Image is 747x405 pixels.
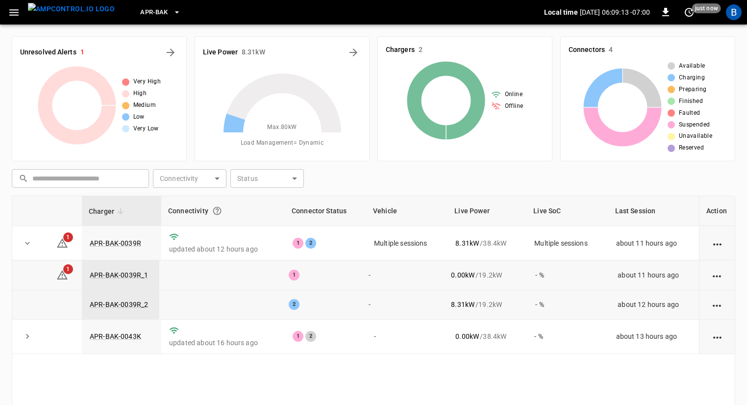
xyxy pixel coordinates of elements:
[140,7,168,18] span: APR-BAK
[63,232,73,242] span: 1
[366,196,448,226] th: Vehicle
[526,320,608,354] td: - %
[711,300,723,309] div: action cell options
[80,47,84,58] h6: 1
[610,290,699,319] td: about 12 hours ago
[610,260,699,290] td: about 11 hours ago
[527,260,610,290] td: - %
[289,299,299,310] div: 2
[305,331,316,342] div: 2
[169,338,277,348] p: updated about 16 hours ago
[56,238,68,246] a: 1
[580,7,650,17] p: [DATE] 06:09:13 -07:00
[90,239,141,247] a: APR-BAK-0039R
[136,3,185,22] button: APR-BAK
[711,270,723,280] div: action cell options
[346,45,361,60] button: Energy Overview
[679,61,705,71] span: Available
[505,101,523,111] span: Offline
[451,300,520,309] div: / 19.2 kW
[451,270,520,280] div: / 19.2 kW
[203,47,238,58] h6: Live Power
[361,290,443,319] td: -
[527,290,610,319] td: - %
[168,202,278,220] div: Connectivity
[20,47,76,58] h6: Unresolved Alerts
[361,260,443,290] td: -
[451,270,474,280] p: 0.00 kW
[366,226,448,260] td: Multiple sessions
[711,238,723,248] div: action cell options
[133,112,145,122] span: Low
[679,120,710,130] span: Suspended
[20,236,35,251] button: expand row
[90,301,148,308] a: APR-BAK-0039R_2
[679,73,705,83] span: Charging
[90,332,141,340] a: APR-BAK-0043K
[679,97,703,106] span: Finished
[133,77,161,87] span: Very High
[20,329,35,344] button: expand row
[133,89,147,99] span: High
[63,264,73,274] span: 1
[455,331,479,341] p: 0.00 kW
[293,331,303,342] div: 1
[133,124,159,134] span: Very Low
[133,101,156,110] span: Medium
[163,45,178,60] button: All Alerts
[692,3,721,13] span: just now
[726,4,742,20] div: profile-icon
[419,45,423,55] h6: 2
[699,196,735,226] th: Action
[681,4,697,20] button: set refresh interval
[608,320,699,354] td: about 13 hours ago
[679,131,712,141] span: Unavailable
[505,90,523,100] span: Online
[569,45,605,55] h6: Connectors
[208,202,226,220] button: Connection between the charger and our software.
[608,226,699,260] td: about 11 hours ago
[455,331,519,341] div: / 38.4 kW
[679,108,700,118] span: Faulted
[28,3,115,15] img: ampcontrol.io logo
[609,45,613,55] h6: 4
[366,320,448,354] td: -
[293,238,303,249] div: 1
[89,205,127,217] span: Charger
[448,196,526,226] th: Live Power
[169,244,277,254] p: updated about 12 hours ago
[679,85,707,95] span: Preparing
[285,196,366,226] th: Connector Status
[526,196,608,226] th: Live SoC
[386,45,415,55] h6: Chargers
[455,238,519,248] div: / 38.4 kW
[305,238,316,249] div: 2
[451,300,474,309] p: 8.31 kW
[526,226,608,260] td: Multiple sessions
[242,47,265,58] h6: 8.31 kW
[544,7,578,17] p: Local time
[608,196,699,226] th: Last Session
[289,270,299,280] div: 1
[455,238,479,248] p: 8.31 kW
[241,138,324,148] span: Load Management = Dynamic
[267,123,297,132] span: Max. 80 kW
[711,331,723,341] div: action cell options
[679,143,704,153] span: Reserved
[90,271,148,279] a: APR-BAK-0039R_1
